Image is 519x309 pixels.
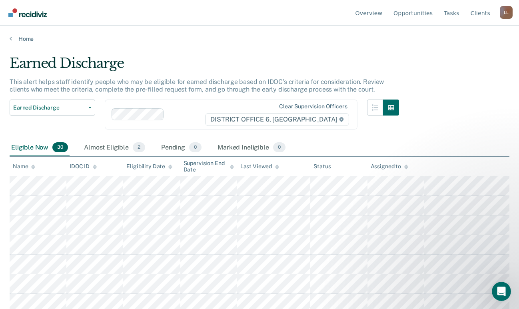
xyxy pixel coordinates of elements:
[371,163,408,170] div: Assigned to
[184,160,234,173] div: Supervision End Date
[82,139,147,157] div: Almost Eligible2
[8,8,47,17] img: Recidiviz
[500,6,513,19] div: L L
[10,100,95,116] button: Earned Discharge
[216,139,287,157] div: Marked Ineligible0
[492,282,511,301] iframe: Intercom live chat
[10,139,70,157] div: Eligible Now30
[205,113,349,126] span: DISTRICT OFFICE 6, [GEOGRAPHIC_DATA]
[160,139,203,157] div: Pending0
[133,142,145,153] span: 2
[189,142,202,153] span: 0
[13,163,35,170] div: Name
[279,103,347,110] div: Clear supervision officers
[10,78,384,93] p: This alert helps staff identify people who may be eligible for earned discharge based on IDOC’s c...
[52,142,68,153] span: 30
[500,6,513,19] button: Profile dropdown button
[126,163,172,170] div: Eligibility Date
[13,104,85,111] span: Earned Discharge
[313,163,331,170] div: Status
[240,163,279,170] div: Last Viewed
[70,163,97,170] div: IDOC ID
[273,142,285,153] span: 0
[10,35,509,42] a: Home
[10,55,399,78] div: Earned Discharge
